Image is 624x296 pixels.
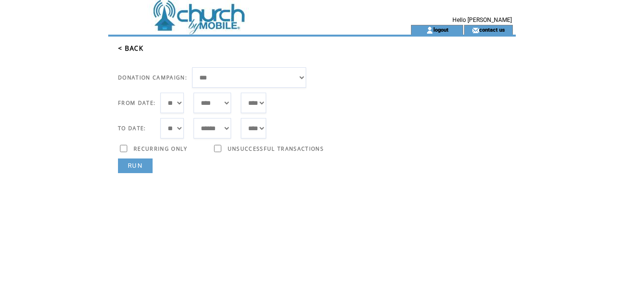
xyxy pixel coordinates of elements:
a: RUN [118,158,153,173]
img: contact_us_icon.gif [472,26,479,34]
span: Hello [PERSON_NAME] [452,17,512,23]
span: RECURRING ONLY [134,145,188,152]
span: UNSUCCESSFUL TRANSACTIONS [228,145,324,152]
a: contact us [479,26,505,33]
img: account_icon.gif [426,26,433,34]
span: DONATION CAMPAIGN: [118,74,187,81]
a: logout [433,26,448,33]
span: FROM DATE: [118,99,156,106]
a: < BACK [118,44,143,53]
span: TO DATE: [118,125,146,132]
